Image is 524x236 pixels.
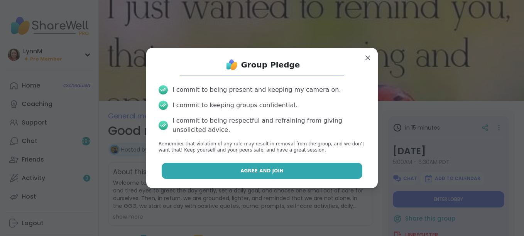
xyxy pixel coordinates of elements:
[172,101,297,110] div: I commit to keeping groups confidential.
[162,163,363,179] button: Agree and Join
[172,85,341,94] div: I commit to being present and keeping my camera on.
[159,141,365,154] p: Remember that violation of any rule may result in removal from the group, and we don’t want that!...
[240,167,284,174] span: Agree and Join
[172,116,365,135] div: I commit to being respectful and refraining from giving unsolicited advice.
[241,59,300,70] h1: Group Pledge
[224,57,240,72] img: ShareWell Logo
